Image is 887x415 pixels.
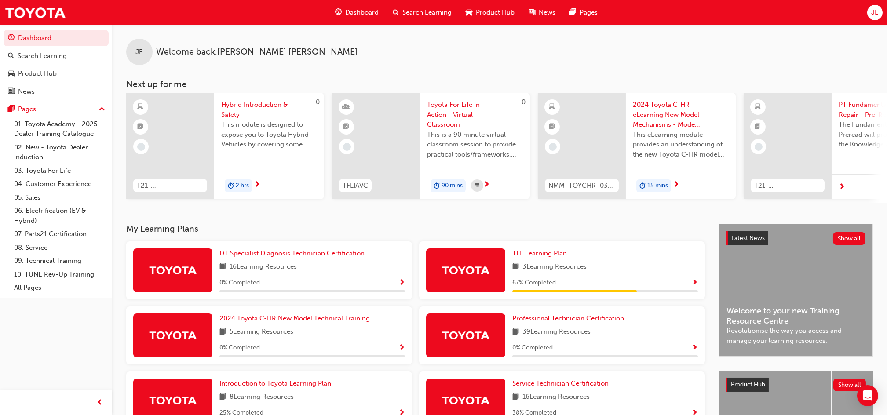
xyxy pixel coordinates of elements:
span: learningRecordVerb_NONE-icon [755,143,763,151]
span: Product Hub [731,381,765,388]
span: Product Hub [476,7,515,18]
div: News [18,87,35,97]
span: Toyota For Life In Action - Virtual Classroom [427,100,523,130]
span: 0 % Completed [219,343,260,353]
span: up-icon [99,104,105,115]
a: Dashboard [4,30,109,46]
span: calendar-icon [475,180,479,191]
a: search-iconSearch Learning [386,4,459,22]
button: Show all [833,232,866,245]
img: Trak [4,3,66,22]
a: All Pages [11,281,109,295]
span: learningResourceType_ELEARNING-icon [549,102,555,113]
a: Introduction to Toyota Learning Plan [219,379,335,389]
span: Hybrid Introduction & Safety [221,100,317,120]
span: 2024 Toyota C-HR eLearning New Model Mechanisms - Model Outline (Module 1) [633,100,729,130]
span: Introduction to Toyota Learning Plan [219,379,331,387]
a: 03. Toyota For Life [11,164,109,178]
a: Professional Technician Certification [512,313,628,324]
span: learningResourceType_ELEARNING-icon [755,102,761,113]
a: pages-iconPages [562,4,605,22]
span: booktick-icon [755,121,761,133]
span: book-icon [512,392,519,403]
span: duration-icon [434,180,440,192]
span: Pages [580,7,598,18]
button: JE [867,5,883,20]
span: duration-icon [228,180,234,192]
span: learningRecordVerb_NONE-icon [137,143,145,151]
a: 05. Sales [11,191,109,204]
a: 01. Toyota Academy - 2025 Dealer Training Catalogue [11,117,109,141]
a: 0TFLIAVCToyota For Life In Action - Virtual ClassroomThis is a 90 minute virtual classroom sessio... [332,93,530,199]
div: Search Learning [18,51,67,61]
button: Show Progress [691,277,698,288]
span: 2 hrs [236,181,249,191]
span: News [539,7,555,18]
span: news-icon [8,88,15,96]
a: Product Hub [4,66,109,82]
button: DashboardSearch LearningProduct HubNews [4,28,109,101]
h3: Next up for me [112,79,887,89]
span: 15 mins [647,181,668,191]
a: 02. New - Toyota Dealer Induction [11,141,109,164]
span: Latest News [731,234,765,242]
button: Show Progress [691,342,698,353]
a: 07. Parts21 Certification [11,227,109,241]
span: 2024 Toyota C-HR New Model Technical Training [219,314,370,322]
h3: My Learning Plans [126,224,705,234]
img: Trak [149,262,197,278]
span: book-icon [219,262,226,273]
span: JE [136,47,143,57]
span: Professional Technician Certification [512,314,624,322]
span: guage-icon [335,7,342,18]
span: Welcome back , [PERSON_NAME] [PERSON_NAME] [156,47,358,57]
button: Show all [833,379,866,391]
span: T21-FOD_HVIS_PREREQ [137,181,204,191]
span: learningRecordVerb_NONE-icon [549,143,557,151]
span: booktick-icon [343,121,350,133]
span: car-icon [8,70,15,78]
div: Product Hub [18,69,57,79]
span: This module is designed to expose you to Toyota Hybrid Vehicles by covering some history of the H... [221,120,317,149]
span: Dashboard [345,7,379,18]
button: Pages [4,101,109,117]
a: Product HubShow all [726,378,866,392]
span: Show Progress [691,344,698,352]
img: Trak [442,262,490,278]
span: 90 mins [442,181,463,191]
span: Revolutionise the way you access and manage your learning resources. [726,326,865,346]
span: prev-icon [97,397,103,408]
span: 5 Learning Resources [230,327,293,338]
span: This eLearning module provides an understanding of the new Toyota C-HR model line-up and their Ka... [633,130,729,160]
span: JE [871,7,879,18]
a: Latest NewsShow allWelcome to your new Training Resource CentreRevolutionise the way you access a... [719,224,873,357]
div: Open Intercom Messenger [857,385,878,406]
a: 04. Customer Experience [11,177,109,191]
span: TFL Learning Plan [512,249,567,257]
button: Show Progress [398,342,405,353]
a: 0T21-FOD_HVIS_PREREQHybrid Introduction & SafetyThis module is designed to expose you to Toyota H... [126,93,324,199]
img: Trak [442,328,490,343]
a: NMM_TOYCHR_032024_MODULE_12024 Toyota C-HR eLearning New Model Mechanisms - Model Outline (Module... [538,93,736,199]
a: Latest NewsShow all [726,231,865,245]
button: Show Progress [398,277,405,288]
div: Pages [18,104,36,114]
img: Trak [442,393,490,408]
span: pages-icon [8,106,15,113]
span: booktick-icon [138,121,144,133]
span: guage-icon [8,34,15,42]
a: car-iconProduct Hub [459,4,522,22]
span: 39 Learning Resources [522,327,591,338]
span: next-icon [483,181,490,189]
span: 8 Learning Resources [230,392,294,403]
span: 16 Learning Resources [230,262,297,273]
a: 2024 Toyota C-HR New Model Technical Training [219,313,373,324]
a: Search Learning [4,48,109,64]
a: 09. Technical Training [11,254,109,268]
a: 06. Electrification (EV & Hybrid) [11,204,109,227]
span: book-icon [219,327,226,338]
a: Service Technician Certification [512,379,612,389]
span: book-icon [219,392,226,403]
span: car-icon [466,7,472,18]
span: 3 Learning Resources [522,262,587,273]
